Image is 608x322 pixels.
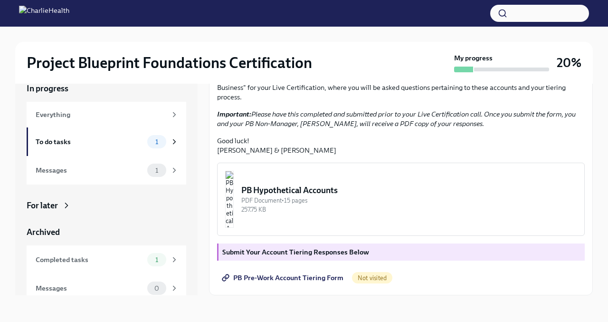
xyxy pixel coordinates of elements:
a: Messages1 [27,156,186,185]
img: CharlieHealth [19,6,69,21]
h3: 20% [557,54,581,71]
h2: Project Blueprint Foundations Certification [27,53,312,72]
strong: Submit Your Account Tiering Responses Below [222,248,369,256]
em: Please have this completed and submitted prior to your Live Certification call. Once you submit t... [217,110,576,128]
div: 257.75 KB [241,205,577,214]
p: Good luck! [PERSON_NAME] & [PERSON_NAME] [217,136,585,155]
a: Everything [27,102,186,127]
strong: My progress [454,53,493,63]
div: Completed tasks [36,254,143,265]
span: 1 [150,138,164,146]
span: 0 [149,285,165,292]
a: For later [27,200,186,211]
div: Messages [36,283,143,293]
div: PB Hypothetical Accounts [241,185,577,196]
div: Messages [36,165,143,176]
strong: Important: [217,110,251,118]
div: Everything [36,109,166,120]
span: 1 [150,256,164,263]
div: For later [27,200,58,211]
span: PB Pre-Work Account Tiering Form [224,273,343,283]
img: PB Hypothetical Accounts [225,171,234,228]
a: Messages0 [27,274,186,302]
a: In progress [27,83,186,94]
a: PB Pre-Work Account Tiering Form [217,268,350,287]
a: Completed tasks1 [27,245,186,274]
div: To do tasks [36,137,143,147]
a: Archived [27,226,186,238]
span: Not visited [352,274,392,282]
div: PDF Document • 15 pages [241,196,577,205]
span: 1 [150,167,164,174]
button: PB Hypothetical AccountsPDF Document•15 pages257.75 KB [217,163,585,236]
a: To do tasks1 [27,127,186,156]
